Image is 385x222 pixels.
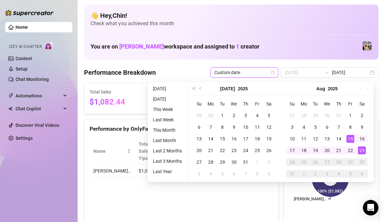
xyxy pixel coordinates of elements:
span: Name [93,148,126,155]
div: Open Intercom Messenger [363,200,379,216]
th: Th [240,98,251,110]
td: 2025-07-02 [228,110,240,121]
div: 21 [335,147,343,154]
div: 23 [358,147,366,154]
th: Sa [263,98,275,110]
div: 24 [242,147,250,154]
td: 2025-07-01 [217,110,228,121]
a: Content [16,56,32,61]
div: 31 [335,112,343,119]
td: 2025-08-08 [345,121,356,133]
div: 30 [323,112,331,119]
div: 29 [312,112,319,119]
td: 2025-07-28 [205,156,217,168]
div: 6 [230,170,238,178]
div: 25 [300,158,308,166]
div: 1 [347,112,354,119]
td: 2025-08-14 [333,133,345,145]
div: 30 [207,112,215,119]
td: 2025-07-07 [205,121,217,133]
div: 3 [288,123,296,131]
div: 25 [253,147,261,154]
div: 6 [323,123,331,131]
td: 2025-08-04 [205,168,217,180]
td: 2025-07-19 [263,133,275,145]
span: thunderbolt [8,93,14,98]
td: 2025-08-26 [310,156,321,168]
td: 2025-08-22 [345,145,356,156]
div: 12 [265,123,273,131]
td: 2025-08-27 [321,156,333,168]
div: 21 [207,147,215,154]
td: 2025-07-14 [205,133,217,145]
li: This Month [150,126,185,134]
div: 26 [265,147,273,154]
button: Choose a month [220,82,235,95]
li: Last 2 Months [150,147,185,155]
td: 2025-07-21 [205,145,217,156]
div: Performance by OnlyFans Creator [90,125,273,133]
div: 3 [323,170,331,178]
td: 2025-08-11 [298,133,310,145]
td: 2025-08-29 [345,156,356,168]
td: 2025-08-08 [251,168,263,180]
div: 4 [253,112,261,119]
a: Setup [16,66,27,72]
input: Start date [285,69,322,76]
a: Settings [16,136,33,141]
div: 19 [312,147,319,154]
td: 2025-07-13 [193,133,205,145]
td: 2025-09-05 [345,168,356,180]
div: 1 [300,170,308,178]
div: 27 [323,158,331,166]
div: 6 [358,170,366,178]
div: 23 [230,147,238,154]
td: 2025-07-20 [193,145,205,156]
div: 8 [219,123,226,131]
span: to [324,70,329,75]
td: 2025-09-02 [310,168,321,180]
li: Last Week [150,116,185,124]
td: 2025-08-15 [345,133,356,145]
div: 17 [288,147,296,154]
td: 2025-08-21 [333,145,345,156]
div: 9 [265,170,273,178]
td: 2025-07-30 [228,156,240,168]
th: Fr [251,98,263,110]
td: 2025-08-23 [356,145,368,156]
div: 16 [358,135,366,143]
td: 2025-08-13 [321,133,333,145]
span: Chat Copilot [16,104,61,114]
div: 29 [219,158,226,166]
td: 2025-06-29 [193,110,205,121]
td: $1,082.44 [135,165,164,177]
div: 14 [207,135,215,143]
td: 2025-08-04 [298,121,310,133]
td: 2025-07-24 [240,145,251,156]
input: End date [332,69,369,76]
img: Veronica [363,41,372,50]
button: Choose a year [238,82,248,95]
td: 2025-09-04 [333,168,345,180]
span: Automations [16,91,61,101]
td: 2025-08-05 [217,168,228,180]
span: Total Sales [90,88,148,95]
div: 29 [347,158,354,166]
td: 2025-07-22 [217,145,228,156]
td: 2025-07-06 [193,121,205,133]
td: 2025-07-03 [240,110,251,121]
div: 7 [242,170,250,178]
td: [PERSON_NAME]… [90,165,135,177]
div: 27 [195,158,203,166]
div: 10 [242,123,250,131]
div: 26 [312,158,319,166]
li: This Week [150,105,185,113]
div: 30 [230,158,238,166]
div: 18 [300,147,308,154]
div: 6 [195,123,203,131]
div: 8 [253,170,261,178]
img: logo-BBDzfeDw.svg [5,10,54,16]
span: swap-right [324,70,329,75]
td: 2025-07-09 [228,121,240,133]
span: Total Sales & Tips [139,140,155,162]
